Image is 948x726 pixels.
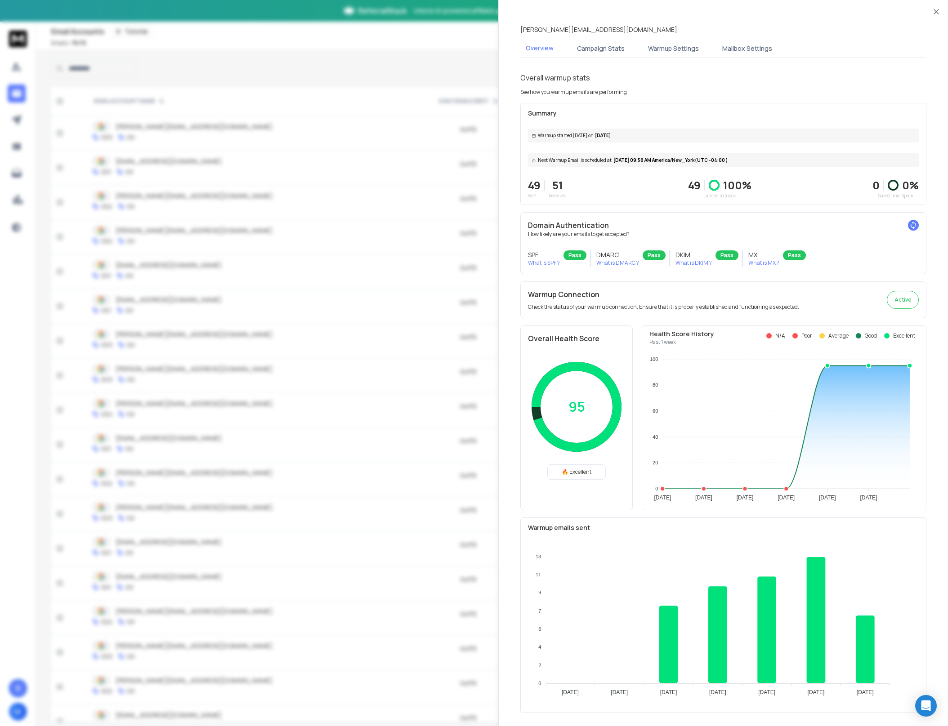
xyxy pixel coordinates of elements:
h1: Overall warmup stats [520,72,590,83]
div: [DATE] 09:58 AM America/New_York (UTC -04:00 ) [528,153,919,167]
p: What is SPF ? [528,259,560,267]
p: Saved from Spam [872,192,919,199]
p: Good [865,332,877,339]
p: What is DMARC ? [596,259,639,267]
div: Pass [715,250,738,260]
p: Past 1 week [649,339,714,346]
tspan: 60 [653,408,658,414]
h2: Warmup Connection [528,289,799,300]
h2: Overall Health Score [528,333,625,344]
button: Mailbox Settings [717,39,778,58]
h3: MX [748,250,779,259]
tspan: [DATE] [695,494,712,501]
button: Overview [520,38,559,59]
p: How likely are your emails to get accepted? [528,231,919,238]
div: Pass [563,250,586,260]
p: N/A [775,332,785,339]
tspan: 0 [538,681,541,686]
div: Pass [783,250,806,260]
p: 100 % [723,178,751,192]
h3: DKIM [675,250,712,259]
tspan: [DATE] [860,494,877,501]
tspan: 11 [536,572,541,577]
p: 0 % [902,178,919,192]
span: Next Warmup Email is scheduled at [538,157,612,164]
tspan: 4 [538,644,541,650]
span: Warmup started [DATE] on [538,132,593,139]
p: Excellent [893,332,915,339]
p: See how you warmup emails are performing [520,89,627,96]
strong: 0 [872,178,880,192]
tspan: 13 [536,554,541,559]
tspan: [DATE] [819,494,836,501]
tspan: [DATE] [808,689,825,695]
tspan: [DATE] [660,689,677,695]
tspan: [DATE] [778,494,795,501]
tspan: 6 [538,626,541,632]
div: [DATE] [528,129,919,143]
p: 51 [549,178,567,192]
tspan: [DATE] [709,689,726,695]
tspan: [DATE] [611,689,628,695]
p: What is MX ? [748,259,779,267]
tspan: 20 [653,460,658,465]
tspan: 100 [650,356,658,362]
tspan: 40 [653,434,658,440]
tspan: [DATE] [654,494,671,501]
tspan: 80 [653,382,658,387]
p: Check the status of your warmup connection. Ensure that it is properly established and functionin... [528,303,799,311]
p: Sent [528,192,541,199]
tspan: 9 [538,590,541,595]
p: [PERSON_NAME][EMAIL_ADDRESS][DOMAIN_NAME] [520,25,677,34]
h2: Domain Authentication [528,220,919,231]
button: Warmup Settings [643,39,704,58]
p: 49 [528,178,541,192]
div: Open Intercom Messenger [915,695,937,717]
tspan: 2 [538,663,541,668]
tspan: [DATE] [857,689,874,695]
p: What is DKIM ? [675,259,712,267]
tspan: 0 [655,486,658,491]
tspan: [DATE] [758,689,775,695]
tspan: 7 [538,608,541,614]
p: Received [549,192,567,199]
button: Active [887,291,919,309]
tspan: [DATE] [562,689,579,695]
p: Health Score History [649,330,714,339]
tspan: [DATE] [737,494,754,501]
p: 49 [688,178,701,192]
p: Summary [528,109,919,118]
h3: SPF [528,250,560,259]
p: Warmup emails sent [528,523,919,532]
p: Average [828,332,849,339]
p: 95 [568,399,585,415]
div: 🔥 Excellent [547,464,606,480]
h3: DMARC [596,250,639,259]
p: Poor [801,332,812,339]
button: Campaign Stats [572,39,630,58]
p: Landed in Inbox [688,192,751,199]
div: Pass [643,250,666,260]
